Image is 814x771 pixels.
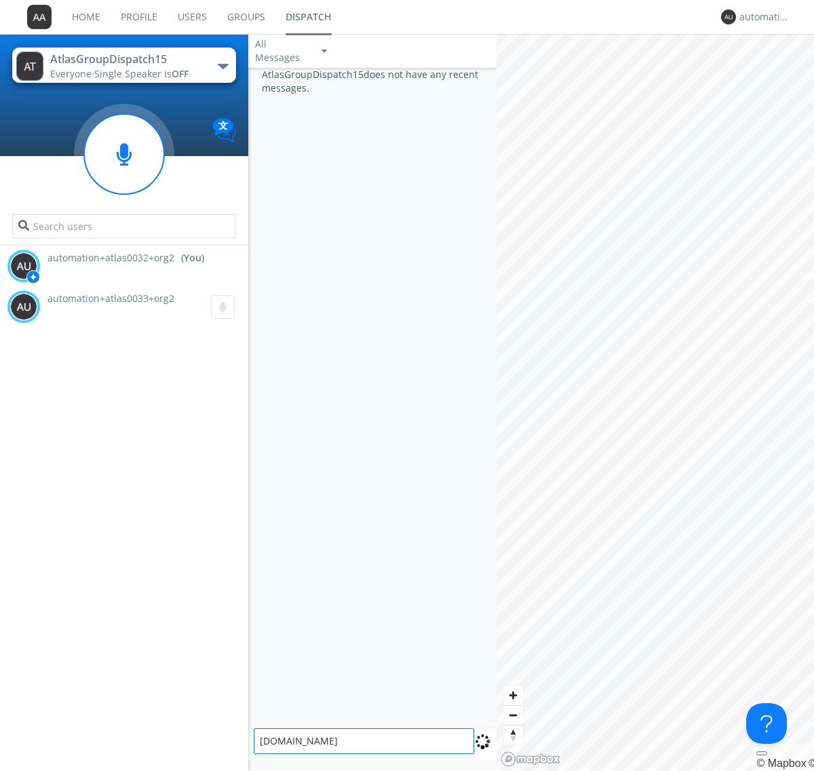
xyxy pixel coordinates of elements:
[474,733,491,750] img: spin.svg
[248,68,497,728] div: AtlasGroupDispatch15 does not have any recent messages.
[746,703,787,744] iframe: Toggle Customer Support
[27,5,52,29] img: 373638.png
[756,751,767,755] button: Toggle attribution
[10,252,37,280] img: 373638.png
[212,118,236,142] img: Translation enabled
[503,726,523,745] span: Reset bearing to north
[501,751,560,767] a: Mapbox logo
[16,52,43,81] img: 373638.png
[322,50,327,53] img: caret-down-sm.svg
[503,685,523,705] button: Zoom in
[503,725,523,745] button: Reset bearing to north
[50,67,203,81] div: Everyone ·
[181,251,204,265] div: (You)
[47,251,174,265] span: automation+atlas0032+org2
[739,10,790,24] div: automation+atlas0032+org2
[255,37,309,64] div: All Messages
[50,52,203,67] div: AtlasGroupDispatch15
[12,214,235,238] input: Search users
[756,757,806,769] a: Mapbox
[503,706,523,725] span: Zoom out
[254,728,474,754] textarea: [DOMAIN_NAME]
[721,10,736,24] img: 373638.png
[503,705,523,725] button: Zoom out
[94,67,189,80] span: Single Speaker is
[172,67,189,80] span: OFF
[47,292,174,305] span: automation+atlas0033+org2
[10,293,37,320] img: 373638.png
[12,48,235,83] button: AtlasGroupDispatch15Everyone·Single Speaker isOFF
